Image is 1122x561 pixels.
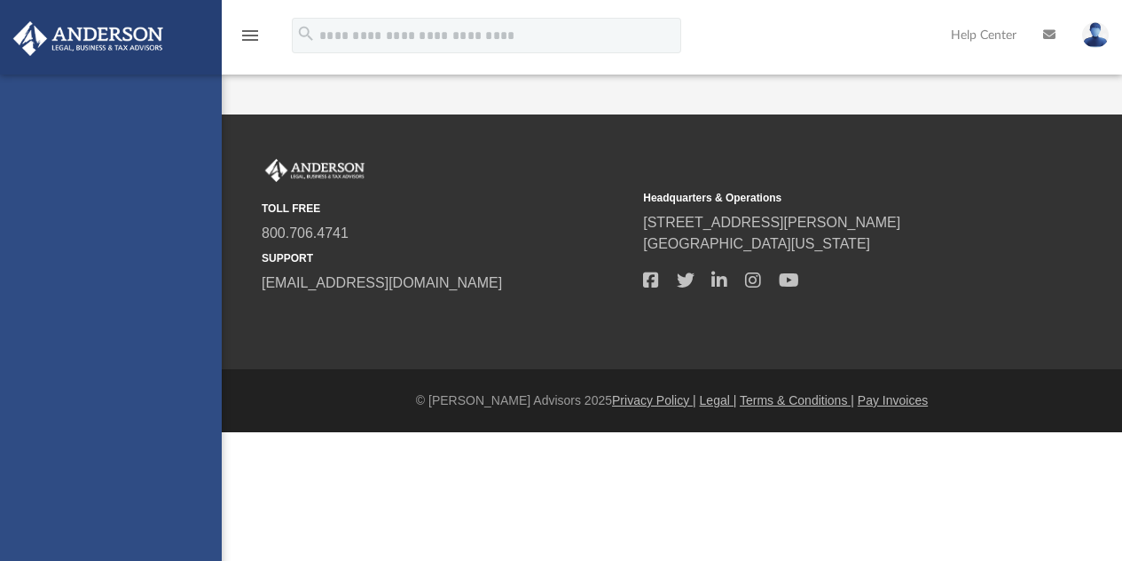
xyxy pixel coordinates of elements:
[262,225,349,241] a: 800.706.4741
[8,21,169,56] img: Anderson Advisors Platinum Portal
[262,159,368,182] img: Anderson Advisors Platinum Portal
[262,275,502,290] a: [EMAIL_ADDRESS][DOMAIN_NAME]
[740,393,854,407] a: Terms & Conditions |
[612,393,696,407] a: Privacy Policy |
[296,24,316,43] i: search
[643,236,870,251] a: [GEOGRAPHIC_DATA][US_STATE]
[239,25,261,46] i: menu
[262,201,631,217] small: TOLL FREE
[1082,22,1109,48] img: User Pic
[643,215,900,230] a: [STREET_ADDRESS][PERSON_NAME]
[239,34,261,46] a: menu
[858,393,928,407] a: Pay Invoices
[643,190,1012,206] small: Headquarters & Operations
[262,250,631,266] small: SUPPORT
[700,393,737,407] a: Legal |
[222,391,1122,410] div: © [PERSON_NAME] Advisors 2025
